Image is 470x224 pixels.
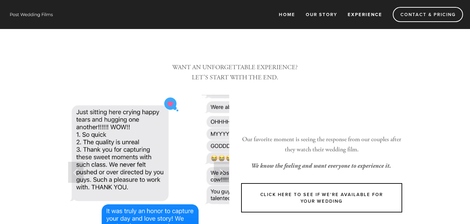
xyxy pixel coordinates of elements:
p: Our favorite moment is seeing the response from our couples after they watch their wedding film. [241,135,402,155]
em: We know the feeling and want everyone to experience it. [251,162,391,169]
img: Wisconsin Wedding Videographer [7,9,56,20]
a: Home [274,9,300,20]
p: WANT AN UNFORGETTABLE EXPERIENCE? LET’S START WITH THE END. [68,63,402,83]
a: Experience [343,9,387,20]
a: Contact & Pricing [393,7,463,22]
a: Our Story [301,9,342,20]
a: Next Slide [214,162,229,183]
a: Previous Slide [68,162,84,183]
a: Click Here to see if We're available for your wedding [241,183,402,212]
